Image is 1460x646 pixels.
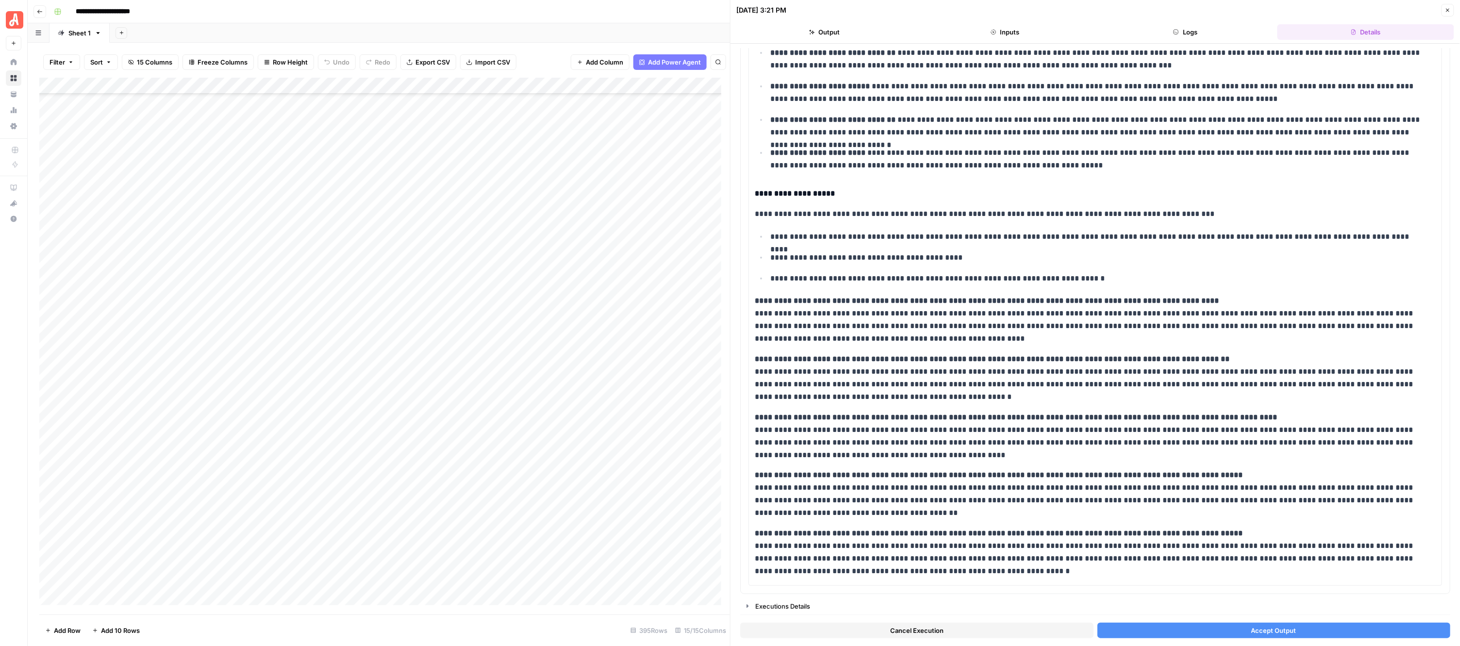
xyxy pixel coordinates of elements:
[68,28,91,38] div: Sheet 1
[39,623,86,638] button: Add Row
[318,54,356,70] button: Undo
[648,57,701,67] span: Add Power Agent
[671,623,730,638] div: 15/15 Columns
[890,626,944,635] span: Cancel Execution
[360,54,397,70] button: Redo
[1097,24,1274,40] button: Logs
[1251,626,1296,635] span: Accept Output
[1277,24,1454,40] button: Details
[736,24,913,40] button: Output
[137,57,172,67] span: 15 Columns
[122,54,179,70] button: 15 Columns
[6,211,21,227] button: Help + Support
[54,626,81,635] span: Add Row
[101,626,140,635] span: Add 10 Rows
[475,57,510,67] span: Import CSV
[6,118,21,134] a: Settings
[571,54,630,70] button: Add Column
[6,196,21,211] button: What's new?
[736,5,786,15] div: [DATE] 3:21 PM
[6,102,21,118] a: Usage
[755,601,1444,611] div: Executions Details
[84,54,118,70] button: Sort
[50,57,65,67] span: Filter
[6,8,21,32] button: Workspace: Angi
[415,57,450,67] span: Export CSV
[6,70,21,86] a: Browse
[1097,623,1451,638] button: Accept Output
[90,57,103,67] span: Sort
[741,598,1450,614] button: Executions Details
[586,57,623,67] span: Add Column
[43,54,80,70] button: Filter
[6,86,21,102] a: Your Data
[627,623,671,638] div: 395 Rows
[6,180,21,196] a: AirOps Academy
[740,623,1094,638] button: Cancel Execution
[6,54,21,70] a: Home
[633,54,707,70] button: Add Power Agent
[400,54,456,70] button: Export CSV
[258,54,314,70] button: Row Height
[182,54,254,70] button: Freeze Columns
[86,623,146,638] button: Add 10 Rows
[6,11,23,29] img: Angi Logo
[375,57,390,67] span: Redo
[333,57,349,67] span: Undo
[50,23,110,43] a: Sheet 1
[273,57,308,67] span: Row Height
[460,54,516,70] button: Import CSV
[917,24,1094,40] button: Inputs
[198,57,248,67] span: Freeze Columns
